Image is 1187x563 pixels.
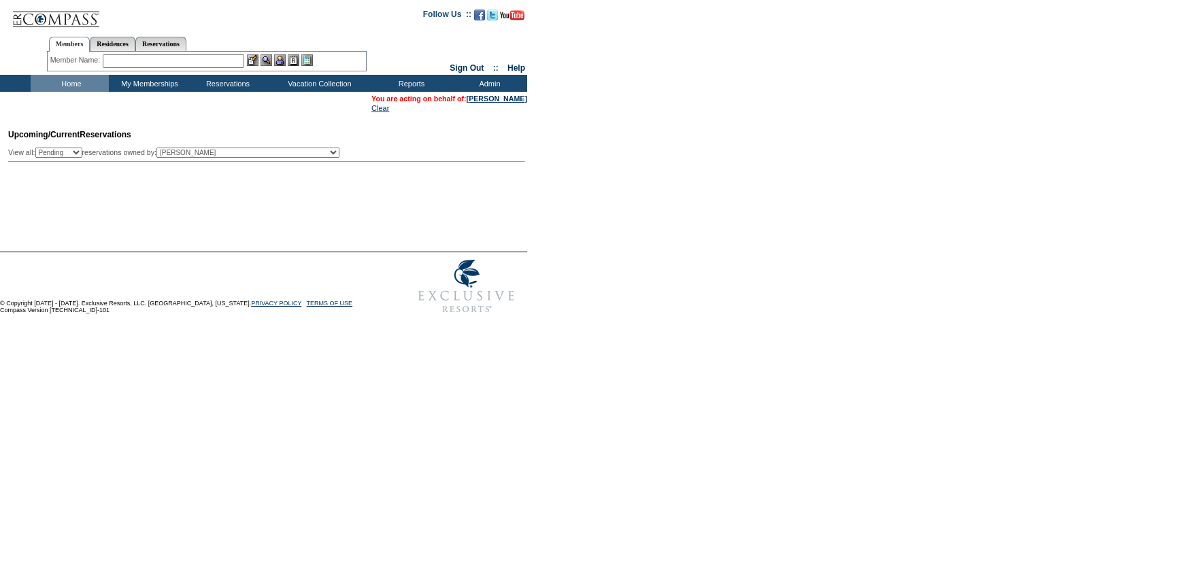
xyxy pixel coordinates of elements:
[487,14,498,22] a: Follow us on Twitter
[371,95,527,103] span: You are acting on behalf of:
[474,14,485,22] a: Become our fan on Facebook
[135,37,186,51] a: Reservations
[500,10,524,20] img: Subscribe to our YouTube Channel
[301,54,313,66] img: b_calculator.gif
[31,75,109,92] td: Home
[251,300,301,307] a: PRIVACY POLICY
[500,14,524,22] a: Subscribe to our YouTube Channel
[265,75,371,92] td: Vacation Collection
[8,148,346,158] div: View all: reservations owned by:
[247,54,258,66] img: b_edit.gif
[307,300,353,307] a: TERMS OF USE
[487,10,498,20] img: Follow us on Twitter
[50,54,103,66] div: Member Name:
[423,8,471,24] td: Follow Us ::
[8,130,80,139] span: Upcoming/Current
[49,37,90,52] a: Members
[474,10,485,20] img: Become our fan on Facebook
[109,75,187,92] td: My Memberships
[274,54,286,66] img: Impersonate
[450,63,484,73] a: Sign Out
[371,104,389,112] a: Clear
[507,63,525,73] a: Help
[449,75,527,92] td: Admin
[288,54,299,66] img: Reservations
[493,63,499,73] span: ::
[371,75,449,92] td: Reports
[261,54,272,66] img: View
[90,37,135,51] a: Residences
[187,75,265,92] td: Reservations
[8,130,131,139] span: Reservations
[467,95,527,103] a: [PERSON_NAME]
[405,252,527,320] img: Exclusive Resorts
